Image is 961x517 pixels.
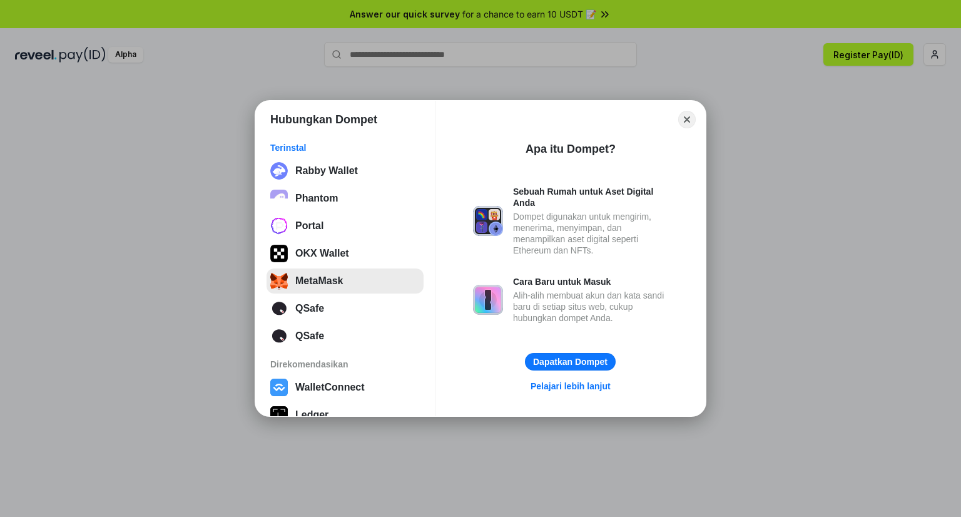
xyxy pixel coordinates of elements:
img: svg+xml;base64,PHN2ZyB3aWR0aD0iMjYiIGhlaWdodD0iMjYiIHZpZXdCb3g9IjAgMCAyNiAyNiIgZmlsbD0ibm9uZSIgeG... [270,217,288,235]
img: epq2vO3P5aLWl15yRS7Q49p1fHTx2Sgh99jU3kfXv7cnPATIVQHAx5oQs66JWv3SWEjHOsb3kKgmE5WNBxBId7C8gm8wEgOvz... [270,190,288,207]
button: MetaMask [267,269,424,294]
img: svg+xml,%3Csvg%20width%3D%2228%22%20height%3D%2228%22%20viewBox%3D%220%200%2028%2028%22%20fill%3D... [270,379,288,396]
div: QSafe [295,330,324,342]
img: svg+xml,%3Csvg%20xmlns%3D%22http%3A%2F%2Fwww.w3.org%2F2000%2Fsvg%22%20fill%3D%22none%22%20viewBox... [473,206,503,236]
button: QSafe [267,324,424,349]
button: Close [678,111,696,128]
button: WalletConnect [267,375,424,400]
img: svg+xml;base64,PD94bWwgdmVyc2lvbj0iMS4wIiBlbmNvZGluZz0iVVRGLTgiPz4KPHN2ZyB2ZXJzaW9uPSIxLjEiIHhtbG... [270,300,288,317]
div: Portal [295,220,323,232]
button: OKX Wallet [267,241,424,266]
button: Rabby Wallet [267,158,424,183]
div: Pelajari lebih lanjut [531,381,611,392]
button: QSafe [267,296,424,321]
div: Dompet digunakan untuk mengirim, menerima, menyimpan, dan menampilkan aset digital seperti Ethere... [513,211,668,256]
div: Terinstal [270,142,420,153]
img: svg+xml,%3Csvg%20xmlns%3D%22http%3A%2F%2Fwww.w3.org%2F2000%2Fsvg%22%20fill%3D%22none%22%20viewBox... [473,285,503,315]
img: svg+xml;base64,PHN2ZyB3aWR0aD0iMzIiIGhlaWdodD0iMzIiIHZpZXdCb3g9IjAgMCAzMiAzMiIgZmlsbD0ibm9uZSIgeG... [270,162,288,180]
a: Pelajari lebih lanjut [523,378,618,394]
div: Direkomendasikan [270,359,420,370]
button: Phantom [267,186,424,211]
button: Ledger [267,402,424,427]
div: Sebuah Rumah untuk Aset Digital Anda [513,186,668,208]
div: MetaMask [295,275,343,287]
button: Dapatkan Dompet [525,353,616,371]
div: Dapatkan Dompet [533,356,608,367]
h1: Hubungkan Dompet [270,112,377,127]
div: WalletConnect [295,382,365,393]
div: Phantom [295,193,338,204]
img: svg+xml;base64,PHN2ZyB3aWR0aD0iMzUiIGhlaWdodD0iMzQiIHZpZXdCb3g9IjAgMCAzNSAzNCIgZmlsbD0ibm9uZSIgeG... [270,272,288,290]
img: svg+xml,%3Csvg%20xmlns%3D%22http%3A%2F%2Fwww.w3.org%2F2000%2Fsvg%22%20width%3D%2228%22%20height%3... [270,406,288,424]
img: svg+xml;base64,PD94bWwgdmVyc2lvbj0iMS4wIiBlbmNvZGluZz0iVVRGLTgiPz4KPHN2ZyB2ZXJzaW9uPSIxLjEiIHhtbG... [270,327,288,345]
button: Portal [267,213,424,238]
div: Rabby Wallet [295,165,358,177]
div: Cara Baru untuk Masuk [513,276,668,287]
div: Alih-alih membuat akun dan kata sandi baru di setiap situs web, cukup hubungkan dompet Anda. [513,290,668,324]
div: Apa itu Dompet? [526,141,616,156]
img: 5VZ71FV6L7PA3gg3tXrdQ+DgLhC+75Wq3no69P3MC0NFQpx2lL04Ql9gHK1bRDjsSBIvScBnDTk1WrlGIZBorIDEYJj+rhdgn... [270,245,288,262]
div: QSafe [295,303,324,314]
div: OKX Wallet [295,248,349,259]
div: Ledger [295,409,328,421]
